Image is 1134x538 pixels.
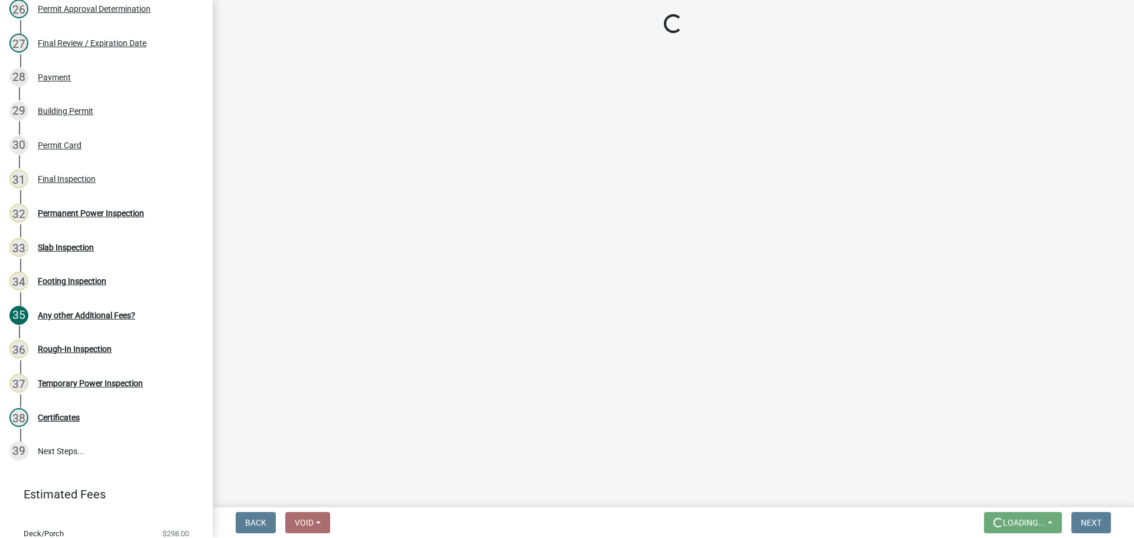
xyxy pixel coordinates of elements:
[38,141,82,149] div: Permit Card
[9,482,194,506] a: Estimated Fees
[285,512,330,533] button: Void
[38,413,80,422] div: Certificates
[38,311,135,319] div: Any other Additional Fees?
[9,136,28,155] div: 30
[9,340,28,358] div: 36
[9,442,28,461] div: 39
[984,512,1062,533] button: Loading...
[9,102,28,120] div: 29
[38,379,143,387] div: Temporary Power Inspection
[38,277,106,285] div: Footing Inspection
[9,169,28,188] div: 31
[38,243,94,252] div: Slab Inspection
[245,518,266,527] span: Back
[38,175,96,183] div: Final Inspection
[1081,518,1102,527] span: Next
[38,39,146,47] div: Final Review / Expiration Date
[9,34,28,53] div: 27
[9,204,28,223] div: 32
[24,530,64,537] span: Deck/Porch
[38,345,112,353] div: Rough-In Inspection
[38,107,93,115] div: Building Permit
[9,408,28,427] div: 38
[295,518,314,527] span: Void
[9,272,28,291] div: 34
[38,209,144,217] div: Permanent Power Inspection
[1071,512,1111,533] button: Next
[1003,518,1045,527] span: Loading...
[9,306,28,325] div: 35
[9,238,28,257] div: 33
[162,530,189,537] span: $298.00
[9,68,28,87] div: 28
[38,5,151,13] div: Permit Approval Determination
[236,512,276,533] button: Back
[38,73,71,81] div: Payment
[9,374,28,393] div: 37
